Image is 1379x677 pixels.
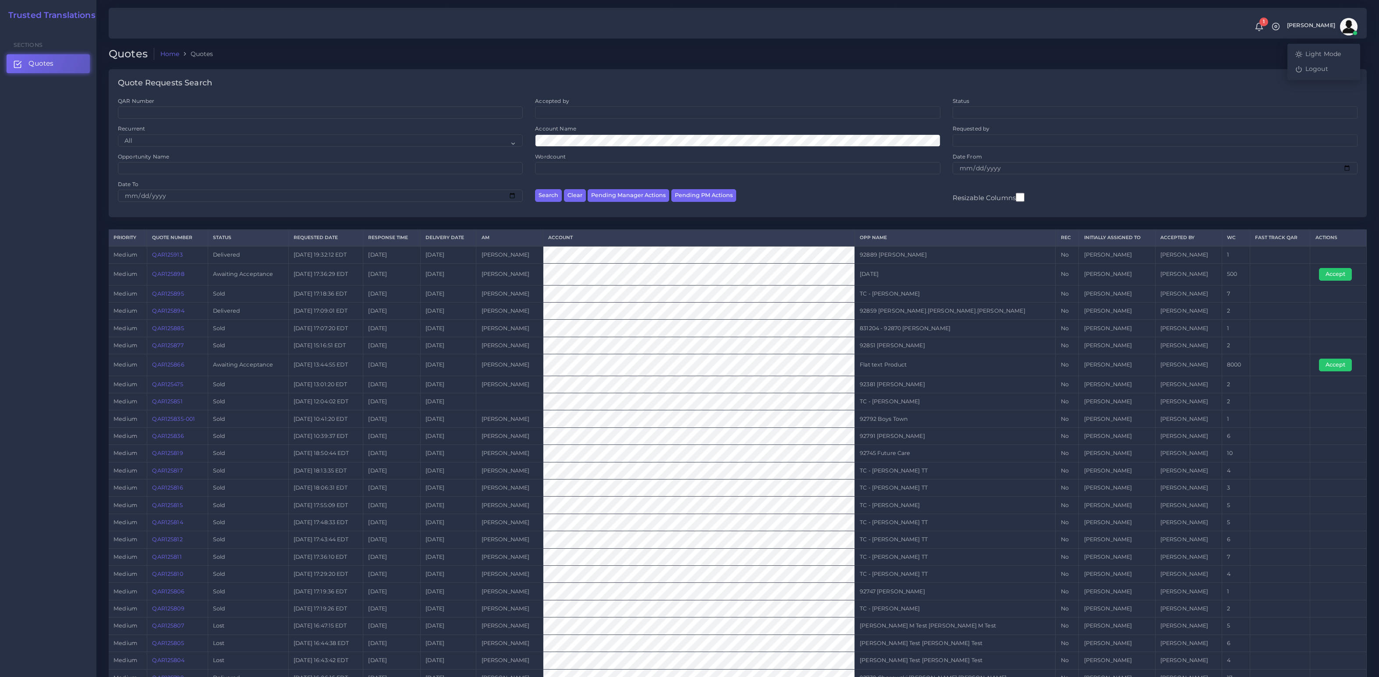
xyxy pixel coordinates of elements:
[208,566,288,583] td: Sold
[476,303,543,320] td: [PERSON_NAME]
[152,325,184,331] a: QAR125885
[363,531,421,548] td: [DATE]
[113,519,137,525] span: medium
[288,376,363,393] td: [DATE] 13:01:20 EDT
[421,480,476,497] td: [DATE]
[476,410,543,427] td: [PERSON_NAME]
[208,462,288,479] td: Sold
[113,416,137,422] span: medium
[1340,18,1358,35] img: avatar
[152,251,182,258] a: QAR125913
[854,583,1055,600] td: 92747 [PERSON_NAME]
[113,450,137,456] span: medium
[363,264,421,285] td: [DATE]
[363,445,421,462] td: [DATE]
[113,588,137,595] span: medium
[1155,566,1222,583] td: [PERSON_NAME]
[588,189,669,202] button: Pending Manager Actions
[1319,271,1358,277] a: Accept
[476,462,543,479] td: [PERSON_NAME]
[1222,497,1250,514] td: 5
[1222,376,1250,393] td: 2
[113,251,137,258] span: medium
[476,566,543,583] td: [PERSON_NAME]
[854,320,1055,337] td: 831204 - 92870 [PERSON_NAME]
[1259,18,1268,26] span: 1
[421,246,476,264] td: [DATE]
[363,480,421,497] td: [DATE]
[208,285,288,302] td: Sold
[421,548,476,565] td: [DATE]
[363,600,421,617] td: [DATE]
[152,605,184,612] a: QAR125809
[476,548,543,565] td: [PERSON_NAME]
[1079,303,1155,320] td: [PERSON_NAME]
[1222,566,1250,583] td: 4
[208,303,288,320] td: Delivered
[1222,548,1250,565] td: 7
[1222,410,1250,427] td: 1
[854,303,1055,320] td: 92859 [PERSON_NAME].[PERSON_NAME].[PERSON_NAME]
[1287,47,1360,62] a: Light Mode
[288,337,363,354] td: [DATE] 15:16:51 EDT
[1155,480,1222,497] td: [PERSON_NAME]
[854,376,1055,393] td: 92381 [PERSON_NAME]
[152,554,181,560] a: QAR125811
[1056,354,1079,376] td: No
[421,497,476,514] td: [DATE]
[1079,246,1155,264] td: [PERSON_NAME]
[208,246,288,264] td: Delivered
[152,416,195,422] a: QAR125835-001
[152,484,183,491] a: QAR125816
[288,583,363,600] td: [DATE] 17:19:36 EDT
[1222,531,1250,548] td: 6
[109,48,154,60] h2: Quotes
[1155,246,1222,264] td: [PERSON_NAME]
[854,246,1055,264] td: 92889 [PERSON_NAME]
[113,290,137,297] span: medium
[208,480,288,497] td: Sold
[1222,445,1250,462] td: 10
[1079,354,1155,376] td: [PERSON_NAME]
[1056,514,1079,531] td: No
[363,583,421,600] td: [DATE]
[1056,410,1079,427] td: No
[363,354,421,376] td: [DATE]
[1155,354,1222,376] td: [PERSON_NAME]
[1222,393,1250,410] td: 2
[854,445,1055,462] td: 92745 Future Care
[288,303,363,320] td: [DATE] 17:09:01 EDT
[1056,285,1079,302] td: No
[421,376,476,393] td: [DATE]
[118,97,154,105] label: QAR Number
[671,189,736,202] button: Pending PM Actions
[854,230,1055,246] th: Opp Name
[1222,354,1250,376] td: 8000
[208,600,288,617] td: Sold
[152,381,183,388] a: QAR125475
[152,622,184,629] a: QAR125807
[564,189,586,202] button: Clear
[208,583,288,600] td: Sold
[208,410,288,427] td: Sold
[854,393,1055,410] td: TC - [PERSON_NAME]
[208,264,288,285] td: Awaiting Acceptance
[1222,285,1250,302] td: 7
[152,433,184,439] a: QAR125836
[288,531,363,548] td: [DATE] 17:43:44 EDT
[854,514,1055,531] td: TC - [PERSON_NAME] TT
[1079,264,1155,285] td: [PERSON_NAME]
[118,153,169,160] label: Opportunity Name
[208,376,288,393] td: Sold
[288,230,363,246] th: Requested Date
[363,514,421,531] td: [DATE]
[1079,583,1155,600] td: [PERSON_NAME]
[1056,230,1079,246] th: REC
[288,462,363,479] td: [DATE] 18:13:35 EDT
[1222,264,1250,285] td: 500
[1287,43,1361,80] div: [PERSON_NAME]avatar
[363,566,421,583] td: [DATE]
[28,59,53,68] span: Quotes
[1079,376,1155,393] td: [PERSON_NAME]
[1056,531,1079,548] td: No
